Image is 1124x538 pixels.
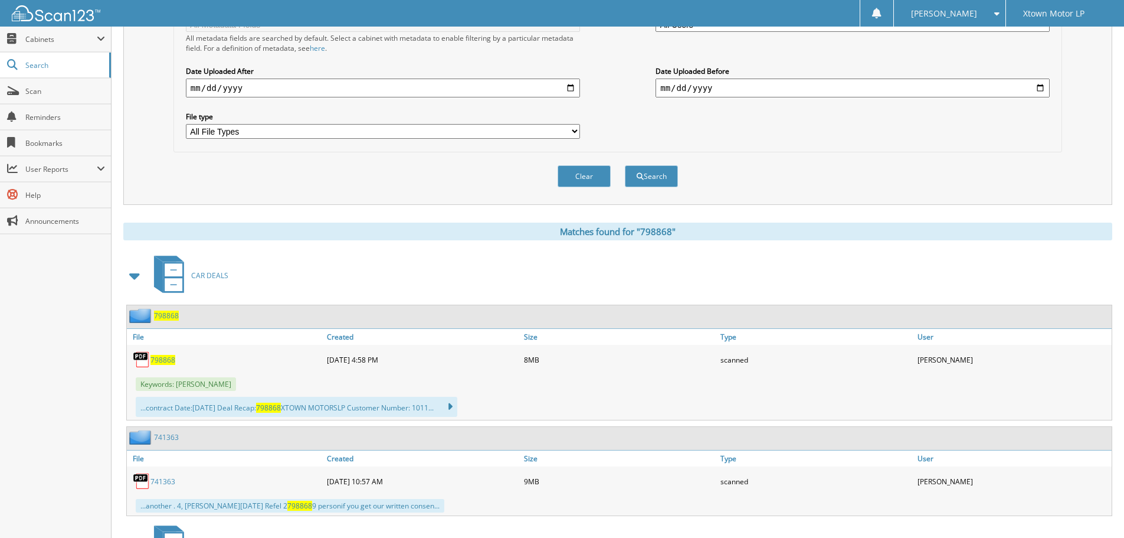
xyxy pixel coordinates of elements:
[25,138,105,148] span: Bookmarks
[186,112,580,122] label: File type
[256,403,281,413] span: 798868
[25,60,103,70] span: Search
[127,329,324,345] a: File
[186,79,580,97] input: start
[911,10,977,17] span: [PERSON_NAME]
[25,112,105,122] span: Reminders
[324,469,521,493] div: [DATE] 10:57 AM
[129,308,154,323] img: folder2.png
[136,377,236,391] span: Keywords: [PERSON_NAME]
[191,270,228,281] span: CAR DEALS
[154,311,179,321] a: 798868
[1065,481,1124,538] iframe: Chat Widget
[717,348,915,371] div: scanned
[521,329,718,345] a: Size
[1023,10,1084,17] span: Xtown Motor LP
[25,34,97,44] span: Cabinets
[154,432,179,442] a: 741363
[25,86,105,96] span: Scan
[12,5,100,21] img: scan123-logo-white.svg
[915,469,1112,493] div: [PERSON_NAME]
[127,451,324,467] a: File
[915,348,1112,371] div: [PERSON_NAME]
[717,469,915,493] div: scanned
[129,430,154,445] img: folder2.png
[717,329,915,345] a: Type
[133,472,150,490] img: PDF.png
[25,164,97,174] span: User Reports
[521,469,718,493] div: 9MB
[25,190,105,200] span: Help
[287,501,312,511] span: 798868
[915,329,1112,345] a: User
[521,451,718,467] a: Size
[186,66,580,76] label: Date Uploaded After
[324,348,521,371] div: [DATE] 4:58 PM
[656,66,1050,76] label: Date Uploaded Before
[717,451,915,467] a: Type
[324,329,521,345] a: Created
[310,43,325,53] a: here
[136,499,444,513] div: ...another . 4, [PERSON_NAME][DATE] Refel 2 9 personif you get our written consen...
[25,216,105,226] span: Announcements
[625,165,678,187] button: Search
[186,33,580,53] div: All metadata fields are searched by default. Select a cabinet with metadata to enable filtering b...
[558,165,611,187] button: Clear
[133,351,150,369] img: PDF.png
[150,477,175,487] a: 741363
[150,355,175,365] a: 798868
[147,252,228,299] a: CAR DEALS
[521,348,718,371] div: 8MB
[123,223,1112,240] div: Matches found for "798868"
[915,451,1112,467] a: User
[136,397,457,417] div: ...contract Date:[DATE] Deal Recap: XTOWN MOTORSLP Customer Number: 1011...
[656,79,1050,97] input: end
[324,451,521,467] a: Created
